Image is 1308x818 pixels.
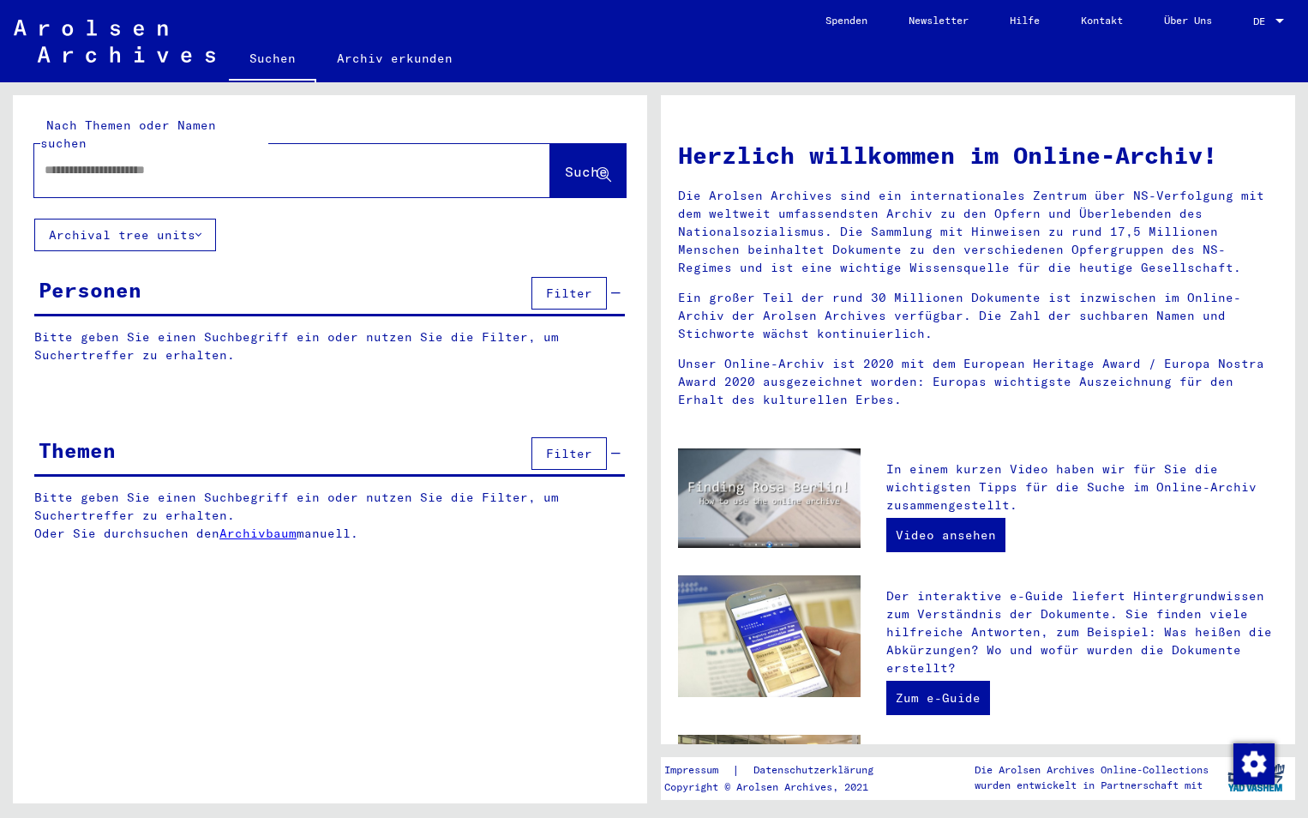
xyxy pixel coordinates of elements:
p: Die Arolsen Archives sind ein internationales Zentrum über NS-Verfolgung mit dem weltweit umfasse... [678,187,1278,277]
p: wurden entwickelt in Partnerschaft mit [975,778,1209,793]
span: Filter [546,286,592,301]
div: Personen [39,274,141,305]
button: Archival tree units [34,219,216,251]
a: Video ansehen [886,518,1005,552]
h1: Herzlich willkommen im Online-Archiv! [678,137,1278,173]
a: Suchen [229,38,316,82]
mat-label: Nach Themen oder Namen suchen [40,117,216,151]
a: Archiv erkunden [316,38,473,79]
p: Die Arolsen Archives Online-Collections [975,762,1209,778]
p: Copyright © Arolsen Archives, 2021 [664,779,894,795]
a: Impressum [664,761,732,779]
div: Themen [39,435,116,466]
p: In einem kurzen Video haben wir für Sie die wichtigsten Tipps für die Suche im Online-Archiv zusa... [886,460,1278,514]
img: video.jpg [678,448,861,548]
button: Filter [531,277,607,310]
a: Zum e-Guide [886,681,990,715]
img: eguide.jpg [678,575,861,698]
span: Filter [546,446,592,461]
p: Unser Online-Archiv ist 2020 mit dem European Heritage Award / Europa Nostra Award 2020 ausgezeic... [678,355,1278,409]
span: DE [1253,15,1272,27]
p: Bitte geben Sie einen Suchbegriff ein oder nutzen Sie die Filter, um Suchertreffer zu erhalten. [34,328,625,364]
div: | [664,761,894,779]
p: Bitte geben Sie einen Suchbegriff ein oder nutzen Sie die Filter, um Suchertreffer zu erhalten. O... [34,489,626,543]
button: Filter [531,437,607,470]
img: yv_logo.png [1224,756,1288,799]
img: Arolsen_neg.svg [14,20,215,63]
img: Zustimmung ändern [1233,743,1275,785]
p: Der interaktive e-Guide liefert Hintergrundwissen zum Verständnis der Dokumente. Sie finden viele... [886,587,1278,677]
a: Archivbaum [219,526,297,541]
span: Suche [565,163,608,180]
button: Suche [550,144,626,197]
p: Ein großer Teil der rund 30 Millionen Dokumente ist inzwischen im Online-Archiv der Arolsen Archi... [678,289,1278,343]
div: Zustimmung ändern [1233,743,1274,784]
a: Datenschutzerklärung [740,761,894,779]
